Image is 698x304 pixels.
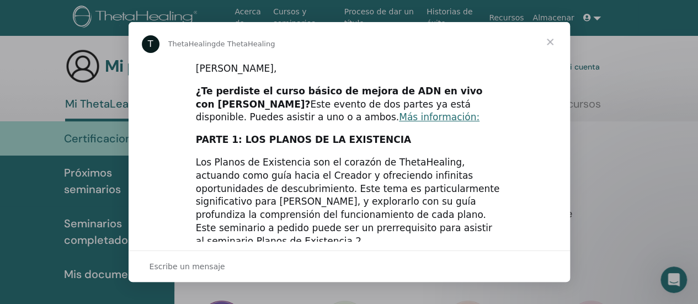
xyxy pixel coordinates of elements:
[196,99,471,123] font: Este evento de dos partes ya está disponible. Puedes asistir a uno o a ambos.
[399,111,479,122] a: Más información:
[129,250,570,282] div: Abrir conversación y responder
[150,262,225,271] font: Escribe un mensaje
[142,35,159,53] div: Imagen de perfil para ThetaHealing
[216,40,275,48] font: de ThetaHealing
[196,134,411,145] font: PARTE 1: LOS PLANOS DE LA EXISTENCIA
[530,22,570,62] span: Cerrar
[196,86,483,110] font: ¿Te perdiste el curso básico de mejora de ADN en vivo con [PERSON_NAME]?
[168,40,216,48] font: ThetaHealing
[196,157,500,247] font: Los Planos de Existencia son el corazón de ThetaHealing, actuando como guía hacia el Creador y of...
[196,63,277,74] font: [PERSON_NAME],
[148,39,153,49] font: T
